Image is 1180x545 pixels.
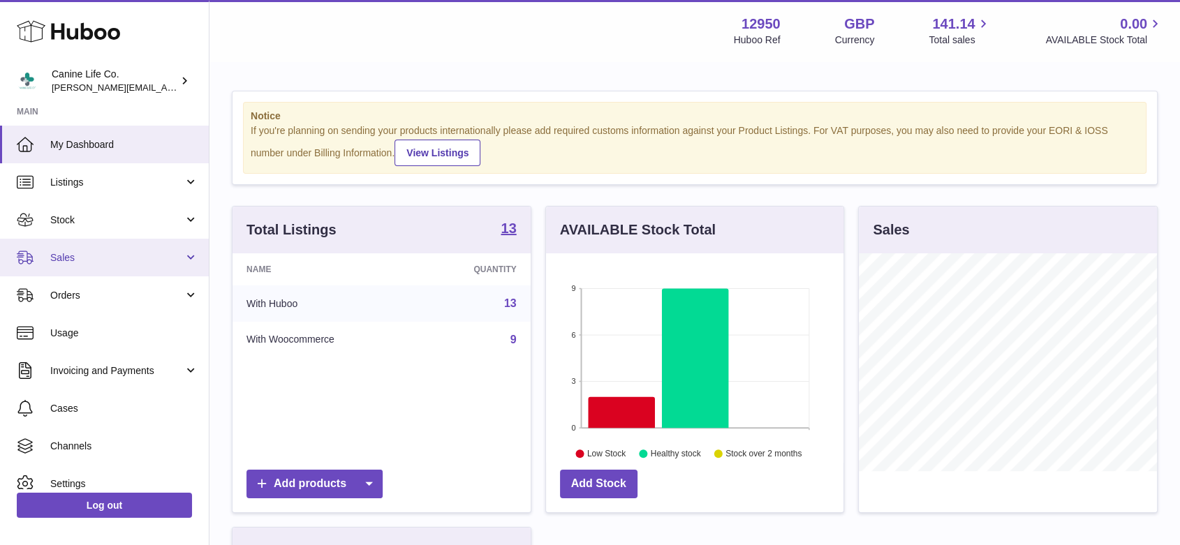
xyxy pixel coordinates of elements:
text: Stock over 2 months [725,449,802,458]
text: 9 [571,284,575,292]
text: 6 [571,331,575,339]
text: Healthy stock [651,449,702,458]
span: Usage [50,327,198,340]
text: 3 [571,377,575,385]
td: With Huboo [233,285,418,322]
span: Channels [50,440,198,453]
strong: 12950 [742,15,781,33]
th: Name [233,253,418,285]
span: Total sales [929,33,991,47]
a: 0.00 AVAILABLE Stock Total [1045,15,1163,47]
text: 0 [571,424,575,432]
a: 9 [510,334,517,345]
a: Add products [246,470,383,498]
span: Invoicing and Payments [50,364,184,378]
text: Low Stock [587,449,626,458]
span: [PERSON_NAME][EMAIL_ADDRESS][DOMAIN_NAME] [52,82,280,93]
h3: AVAILABLE Stock Total [560,221,716,239]
span: Orders [50,289,184,302]
strong: Notice [251,110,1139,123]
a: 13 [501,221,516,238]
h3: Sales [873,221,909,239]
span: Cases [50,402,198,415]
span: 141.14 [932,15,975,33]
a: Add Stock [560,470,637,498]
a: 141.14 Total sales [929,15,991,47]
td: With Woocommerce [233,322,418,358]
img: kevin@clsgltd.co.uk [17,70,38,91]
div: Currency [835,33,875,47]
span: Sales [50,251,184,264]
th: Quantity [418,253,531,285]
a: View Listings [394,140,480,166]
div: Huboo Ref [734,33,781,47]
span: Settings [50,477,198,491]
span: 0.00 [1120,15,1147,33]
h3: Total Listings [246,221,337,239]
a: Log out [17,493,192,518]
div: If you're planning on sending your products internationally please add required customs informati... [251,124,1139,166]
div: Canine Life Co. [52,68,177,94]
span: Stock [50,214,184,227]
span: Listings [50,176,184,189]
span: AVAILABLE Stock Total [1045,33,1163,47]
strong: GBP [844,15,874,33]
span: My Dashboard [50,138,198,151]
a: 13 [504,297,517,309]
strong: 13 [501,221,516,235]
